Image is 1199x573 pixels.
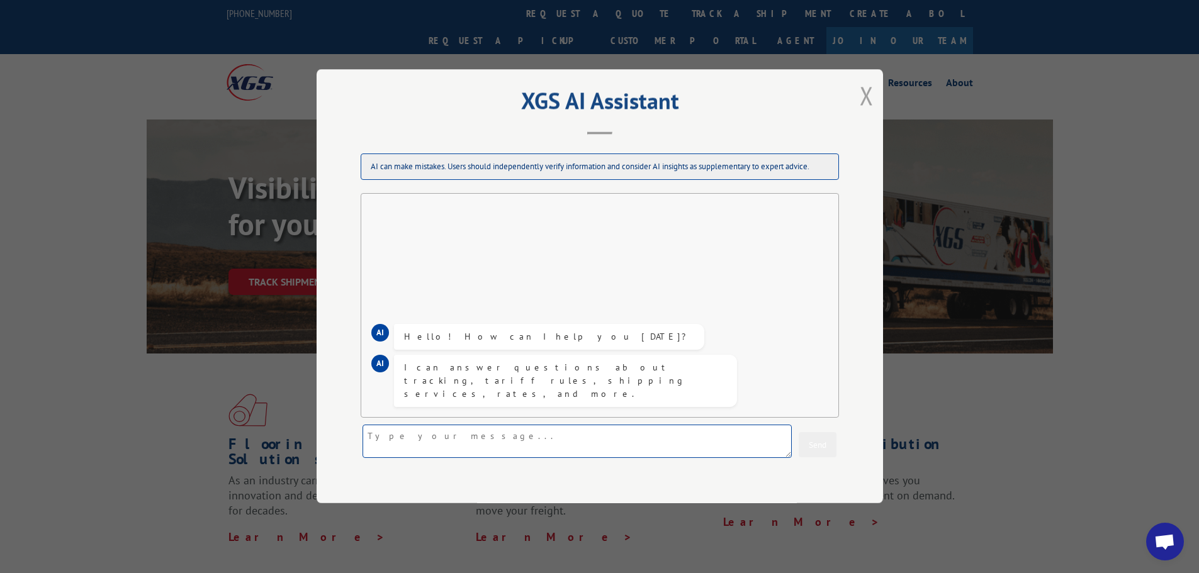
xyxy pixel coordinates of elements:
[404,331,694,344] div: Hello! How can I help you [DATE]?
[371,355,389,373] div: AI
[404,362,727,401] div: I can answer questions about tracking, tariff rules, shipping services, rates, and more.
[799,433,836,458] button: Send
[348,92,852,116] h2: XGS AI Assistant
[371,325,389,342] div: AI
[860,79,874,112] button: Close modal
[1146,523,1184,560] a: Open chat
[361,154,839,181] div: AI can make mistakes. Users should independently verify information and consider AI insights as s...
